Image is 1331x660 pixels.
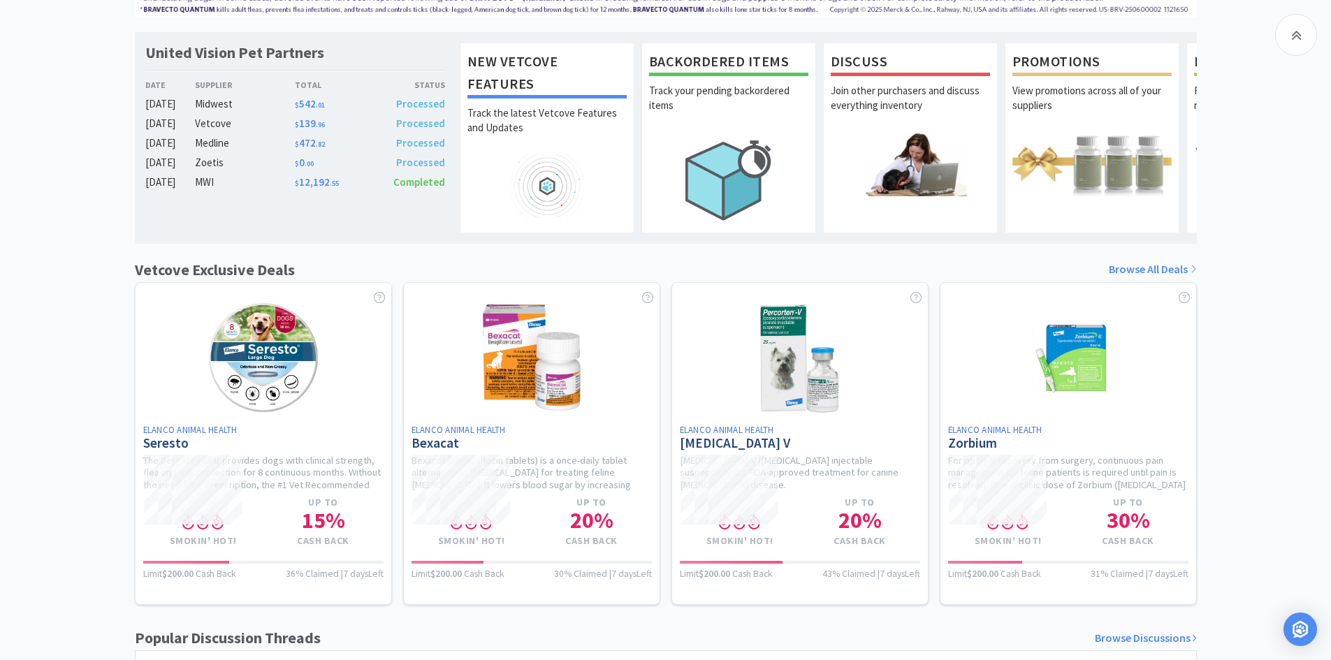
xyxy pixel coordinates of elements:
span: $ [295,101,299,110]
h4: Smokin' Hot! [143,535,263,547]
a: PromotionsView promotions across all of your suppliers [1005,43,1179,233]
h1: Popular Discussion Threads [135,626,321,650]
h4: Up to [532,497,652,508]
span: 542 [295,97,325,110]
a: Elanco Animal HealthZorbiumFor optimal recovery from surgery, continuous pain management for feli... [940,282,1197,605]
a: Elanco Animal HealthBexacatBexacat (bexagliflozin tablets) is a once-daily tablet alternative to ... [403,282,660,605]
h1: 20 % [532,509,652,531]
span: 139 [295,117,325,130]
span: $ [295,140,299,149]
span: . 00 [305,159,314,168]
div: Medline [195,135,295,152]
div: Vetcove [195,115,295,132]
a: Elanco Animal Health[MEDICAL_DATA] V[MEDICAL_DATA]-V ([MEDICAL_DATA] injectable suspension) is a ... [671,282,929,605]
span: Processed [396,136,445,149]
h1: Vetcove Exclusive Deals [135,258,295,282]
div: [DATE] [145,115,196,132]
a: [DATE]Midwest$542.01Processed [145,96,446,112]
a: Elanco Animal HealthSerestoThe Seresto collar provides dogs with clinical strength, flea and tick... [135,282,392,605]
div: [DATE] [145,135,196,152]
a: [DATE]Vetcove$139.96Processed [145,115,446,132]
h4: Cash Back [532,535,652,547]
span: . 55 [330,179,339,188]
h1: Discuss [831,50,990,76]
a: [DATE]Medline$472.82Processed [145,135,446,152]
h4: Cash Back [800,535,920,547]
span: $ [295,159,299,168]
div: [DATE] [145,96,196,112]
h4: Up to [263,497,384,508]
span: Processed [396,156,445,169]
div: [DATE] [145,174,196,191]
span: Processed [396,117,445,130]
a: New Vetcove FeaturesTrack the latest Vetcove Features and Updates [460,43,634,233]
a: DiscussJoin other purchasers and discuss everything inventory [823,43,998,233]
h1: 15 % [263,509,384,531]
div: Zoetis [195,154,295,171]
div: Date [145,78,196,91]
h1: Backordered Items [649,50,808,76]
h1: New Vetcove Features [467,50,627,98]
h1: 20 % [800,509,920,531]
span: 12,192 [295,175,339,189]
img: hero_discuss.png [831,132,990,196]
img: hero_feature_roadmap.png [467,154,627,218]
p: Join other purchasers and discuss everything inventory [831,83,990,132]
h4: Cash Back [263,535,384,547]
div: Open Intercom Messenger [1283,613,1317,646]
span: Completed [393,175,445,189]
span: . 82 [316,140,325,149]
span: $ [295,179,299,188]
h1: Promotions [1012,50,1172,76]
div: Total [295,78,370,91]
span: 472 [295,136,325,149]
p: View promotions across all of your suppliers [1012,83,1172,132]
div: MWI [195,174,295,191]
a: Backordered ItemsTrack your pending backordered items [641,43,816,233]
div: Status [370,78,446,91]
img: hero_backorders.png [649,132,808,228]
span: 0 [295,156,314,169]
img: hero_promotions.png [1012,132,1172,196]
p: Track your pending backordered items [649,83,808,132]
div: [DATE] [145,154,196,171]
a: [DATE]Zoetis$0.00Processed [145,154,446,171]
h4: Smokin' Hot! [412,535,532,547]
span: . 01 [316,101,325,110]
h4: Smokin' Hot! [948,535,1068,547]
div: Midwest [195,96,295,112]
span: Processed [396,97,445,110]
span: $ [295,120,299,129]
a: Browse All Deals [1109,261,1197,279]
div: Supplier [195,78,295,91]
h4: Up to [800,497,920,508]
h4: Smokin' Hot! [680,535,800,547]
span: . 96 [316,120,325,129]
a: [DATE]MWI$12,192.55Completed [145,174,446,191]
h1: United Vision Pet Partners [145,43,324,63]
p: Track the latest Vetcove Features and Updates [467,105,627,154]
